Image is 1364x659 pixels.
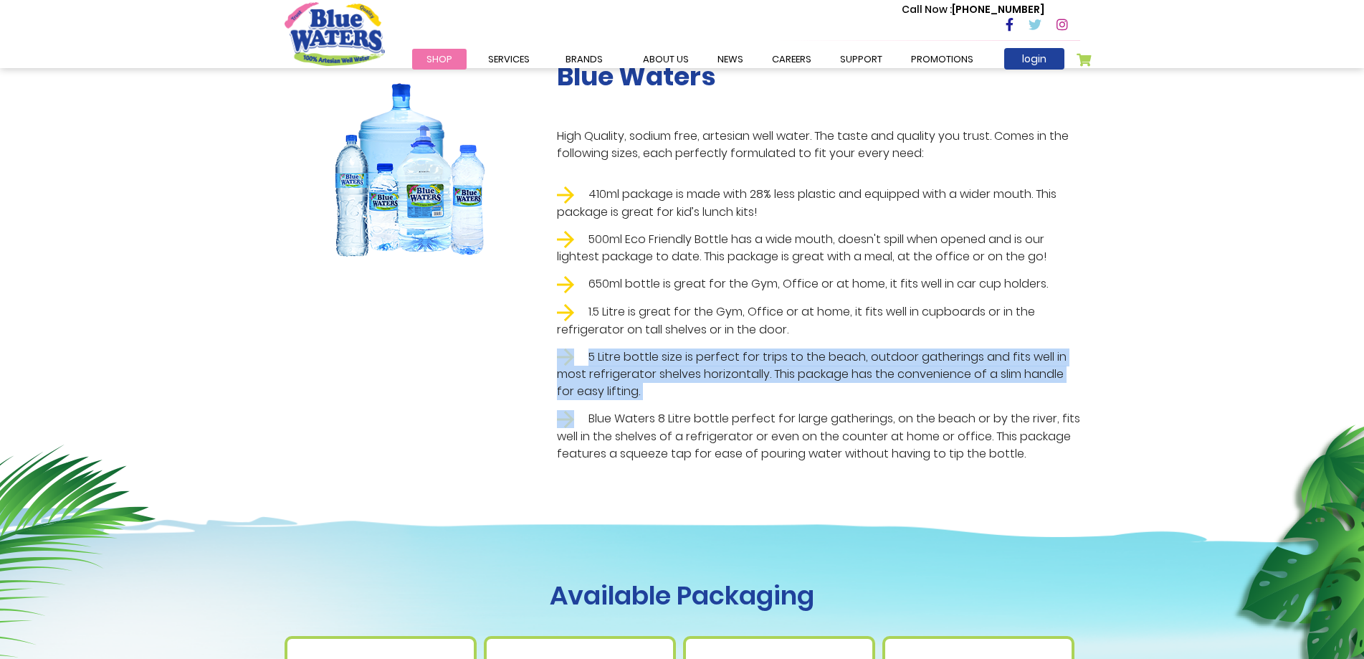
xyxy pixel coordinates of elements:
[488,52,530,66] span: Services
[703,49,758,70] a: News
[826,49,897,70] a: support
[557,410,1080,463] li: Blue Waters 8 Litre bottle perfect for large gatherings, on the beach or by the river, fits well ...
[557,349,1080,401] li: 5 Litre bottle size is perfect for trips to the beach, outdoor gatherings and fits well in most r...
[758,49,826,70] a: careers
[557,61,1080,92] h2: Blue Waters
[557,231,1080,266] li: 500ml Eco Friendly Bottle has a wide mouth, doesn't spill when opened and is our lightest package...
[557,186,1080,221] li: 410ml package is made with 28% less plastic and equipped with a wider mouth. This package is grea...
[557,303,1080,338] li: 1.5 Litre is great for the Gym, Office or at home, it fits well in cupboards or in the refrigerat...
[897,49,988,70] a: Promotions
[629,49,703,70] a: about us
[902,2,952,16] span: Call Now :
[902,2,1044,17] p: [PHONE_NUMBER]
[566,52,603,66] span: Brands
[1004,48,1064,70] a: login
[285,580,1080,611] h1: Available Packaging
[426,52,452,66] span: Shop
[285,2,385,65] a: store logo
[557,128,1080,162] p: High Quality, sodium free, artesian well water. The taste and quality you trust. Comes in the fol...
[557,275,1080,293] li: 650ml bottle is great for the Gym, Office or at home, it fits well in car cup holders.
